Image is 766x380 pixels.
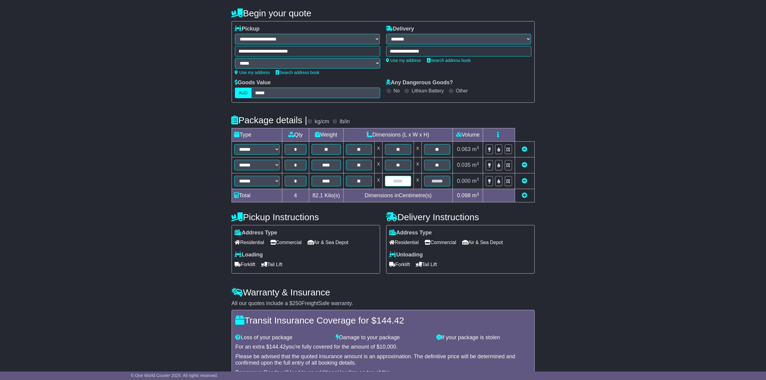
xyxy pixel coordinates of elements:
sup: 3 [477,145,479,150]
a: Add new item [522,192,527,198]
h4: Delivery Instructions [386,212,535,222]
label: Pickup [235,26,260,32]
span: m [472,162,479,168]
label: Delivery [386,26,414,32]
td: Volume [453,128,483,142]
td: Kilo(s) [309,189,343,202]
label: kg/cm [315,118,329,125]
a: Search address book [276,70,319,75]
h4: Warranty & Insurance [232,287,535,297]
span: m [472,192,479,198]
span: Air & Sea Depot [462,238,503,247]
span: © One World Courier 2025. All rights reserved. [131,373,218,378]
sup: 3 [477,177,479,182]
td: x [414,142,421,157]
span: Forklift [235,260,255,269]
span: 0.063 [457,146,471,152]
h4: Package details | [232,115,307,125]
a: Remove this item [522,178,527,184]
span: Commercial [270,238,302,247]
h4: Pickup Instructions [232,212,380,222]
label: lb/in [340,118,350,125]
div: For an extra $ you're fully covered for the amount of $ . [236,344,531,350]
label: No [394,88,400,94]
label: Other [456,88,468,94]
span: 0.035 [457,162,471,168]
label: Goods Value [235,79,271,86]
span: 82.1 [312,192,323,198]
span: 144.42 [377,315,404,325]
span: m [472,146,479,152]
label: Any Dangerous Goods? [386,79,453,86]
label: Loading [235,252,263,258]
div: Loss of your package [232,334,333,341]
sup: 3 [477,161,479,166]
a: Search address book [427,58,471,63]
a: Remove this item [522,162,527,168]
span: 250 [293,300,302,306]
span: 0.000 [457,178,471,184]
span: Residential [235,238,264,247]
td: x [414,173,421,189]
td: x [414,157,421,173]
h4: Transit Insurance Coverage for $ [236,315,531,325]
label: Unloading [389,252,423,258]
span: Forklift [389,260,410,269]
span: Air & Sea Depot [308,238,348,247]
div: If your package is stolen [433,334,534,341]
span: 10,000 [380,344,396,350]
td: Weight [309,128,343,142]
a: Remove this item [522,146,527,152]
div: Please be advised that the quoted insurance amount is an approximation. The definitive price will... [236,353,531,366]
div: All our quotes include a $ FreightSafe warranty. [232,300,535,307]
td: Total [232,189,282,202]
td: Dimensions (L x W x H) [343,128,453,142]
label: AUD [235,88,252,98]
div: Dangerous Goods will lead to an additional loading on top of this. [236,369,531,376]
span: 144.42 [269,344,286,350]
td: Type [232,128,282,142]
span: Tail Lift [416,260,437,269]
td: Dimensions in Centimetre(s) [343,189,453,202]
span: Commercial [425,238,456,247]
a: Use my address [235,70,270,75]
div: Damage to your package [333,334,433,341]
label: Lithium Battery [412,88,444,94]
span: Residential [389,238,419,247]
span: m [472,178,479,184]
td: Qty [282,128,309,142]
td: x [375,157,383,173]
td: 4 [282,189,309,202]
a: Use my address [386,58,421,63]
h4: Begin your quote [232,8,535,18]
span: Tail Lift [261,260,283,269]
label: Address Type [389,230,432,236]
sup: 3 [477,192,479,196]
td: x [375,173,383,189]
span: 0.098 [457,192,471,198]
td: x [375,142,383,157]
label: Address Type [235,230,277,236]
